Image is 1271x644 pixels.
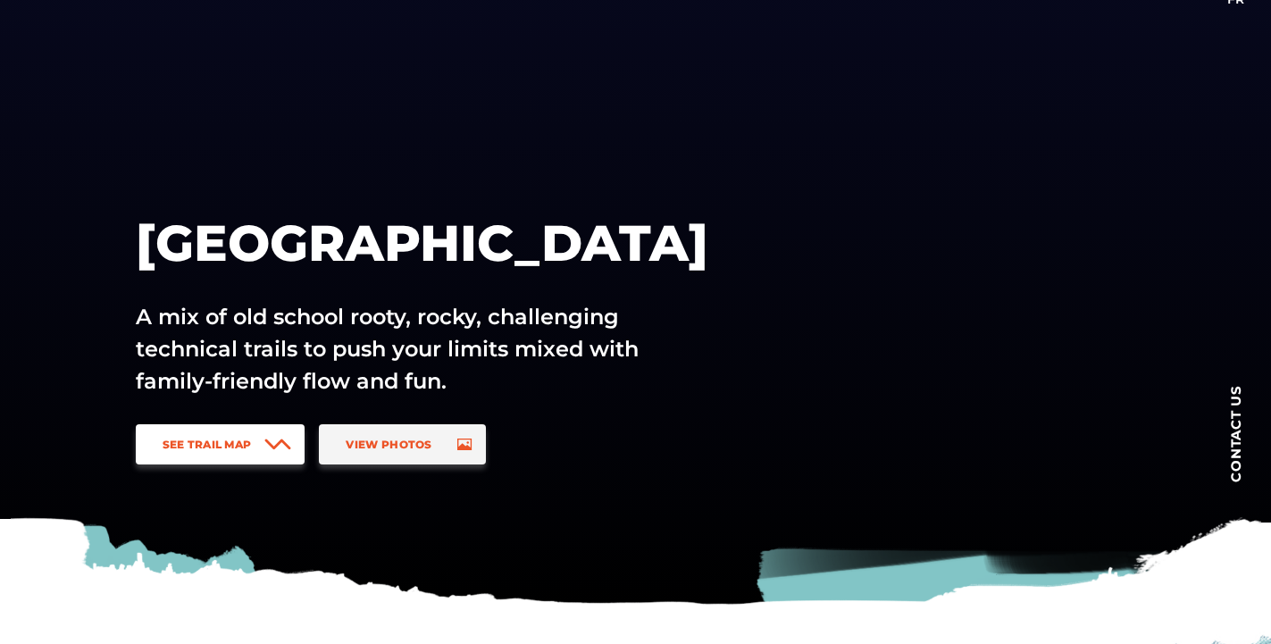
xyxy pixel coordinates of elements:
[136,424,305,464] a: See Trail Map
[136,212,797,274] h1: [GEOGRAPHIC_DATA]
[1200,357,1271,509] a: Contact us
[319,424,485,464] a: View Photos
[136,301,679,397] p: A mix of old school rooty, rocky, challenging technical trails to push your limits mixed with fam...
[1229,385,1242,482] span: Contact us
[163,438,252,451] span: See Trail Map
[346,438,431,451] span: View Photos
